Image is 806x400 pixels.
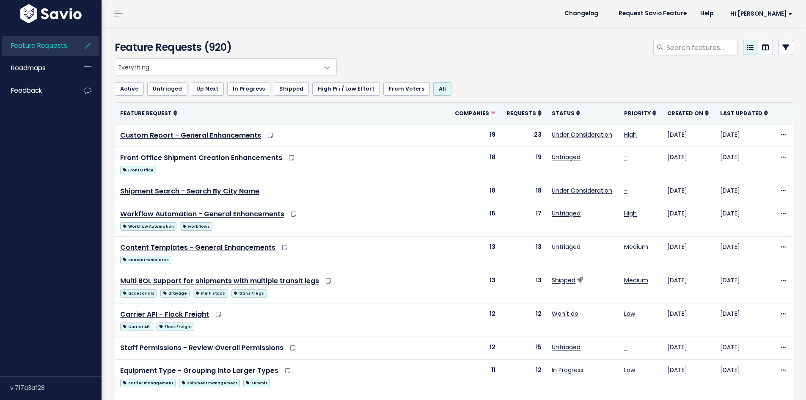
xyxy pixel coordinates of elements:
[120,309,209,319] a: Carrier API - Flock Freight
[693,7,720,20] a: Help
[115,82,793,96] ul: Filter feature requests
[120,366,278,375] a: Equipment Type - Grouping Into Larger Types
[11,41,67,50] span: Feature Requests
[624,343,627,351] a: -
[179,377,240,388] a: shipment management
[715,180,774,203] td: [DATE]
[662,180,715,203] td: [DATE]
[715,337,774,360] td: [DATE]
[662,303,715,337] td: [DATE]
[120,289,157,298] span: accesorials
[120,323,153,331] span: Carrier API
[501,337,547,360] td: 15
[448,147,501,180] td: 18
[448,237,501,270] td: 13
[120,221,176,231] a: Workflow Automation
[448,337,501,360] td: 12
[624,109,656,117] a: Priority
[227,82,270,96] a: In Progress
[120,209,284,219] a: Workflow Automation - General Enhancements
[120,377,176,388] a: carrier management
[120,109,177,117] a: Feature Request
[715,303,774,337] td: [DATE]
[662,337,715,360] td: [DATE]
[231,287,267,298] a: transit legs
[448,180,501,203] td: 18
[624,209,637,218] a: High
[715,237,774,270] td: [DATE]
[2,36,70,55] a: Feature Requests
[115,58,337,75] span: Everything
[501,237,547,270] td: 13
[552,209,580,218] a: Untriaged
[501,270,547,303] td: 13
[501,303,547,337] td: 12
[120,256,171,264] span: content templates
[624,110,651,117] span: Priority
[120,153,282,163] a: Front Office Shipment Creation Enhancements
[506,110,536,117] span: Requests
[662,359,715,393] td: [DATE]
[564,11,598,17] span: Changelog
[624,186,627,195] a: -
[624,366,635,374] a: Low
[11,86,42,95] span: Feedback
[120,276,319,286] a: Multi BOL Support for shipments with multiple transit legs
[160,289,190,298] span: drayage
[455,109,495,117] a: Companies
[120,243,275,252] a: Content Templates - General Enhancements
[662,237,715,270] td: [DATE]
[274,82,309,96] a: Shipped
[120,343,283,353] a: Staff Permissions - Review Overall Permissions
[193,289,228,298] span: multi stops
[552,110,575,117] span: Status
[552,276,575,284] a: Shipped
[120,254,171,265] a: content templates
[501,180,547,203] td: 18
[120,130,261,140] a: Custom Report - General Enhancements
[312,82,380,96] a: High Pri / Low Effort
[715,270,774,303] td: [DATE]
[662,147,715,180] td: [DATE]
[448,124,501,147] td: 19
[191,82,224,96] a: Up Next
[730,11,792,17] span: Hi [PERSON_NAME]
[120,379,176,387] span: carrier management
[624,153,627,161] a: -
[231,289,267,298] span: transit legs
[501,203,547,237] td: 17
[552,109,580,117] a: Status
[120,164,156,175] a: Front Office
[120,166,156,174] span: Front Office
[552,130,612,139] a: Under Consideration
[720,110,762,117] span: Last Updated
[612,7,693,20] a: Request Savio Feature
[383,82,430,96] a: From Voters
[552,366,583,374] a: In Progress
[715,147,774,180] td: [DATE]
[720,109,768,117] a: Last Updated
[715,203,774,237] td: [DATE]
[455,110,489,117] span: Companies
[448,359,501,393] td: 11
[506,109,542,117] a: Requests
[11,63,46,72] span: Roadmaps
[501,124,547,147] td: 23
[120,287,157,298] a: accesorials
[115,59,319,75] span: Everything
[624,309,635,318] a: Low
[667,109,709,117] a: Created On
[115,40,333,55] h4: Feature Requests (920)
[662,270,715,303] td: [DATE]
[147,82,187,96] a: Untriaged
[120,222,176,231] span: Workflow Automation
[193,287,228,298] a: multi stops
[552,243,580,251] a: Untriaged
[120,321,153,331] a: Carrier API
[179,379,240,387] span: shipment management
[157,321,194,331] a: Flock Freight
[120,186,259,196] a: Shipment Search - Search By City Name
[120,110,172,117] span: Feature Request
[448,303,501,337] td: 12
[624,276,648,284] a: Medium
